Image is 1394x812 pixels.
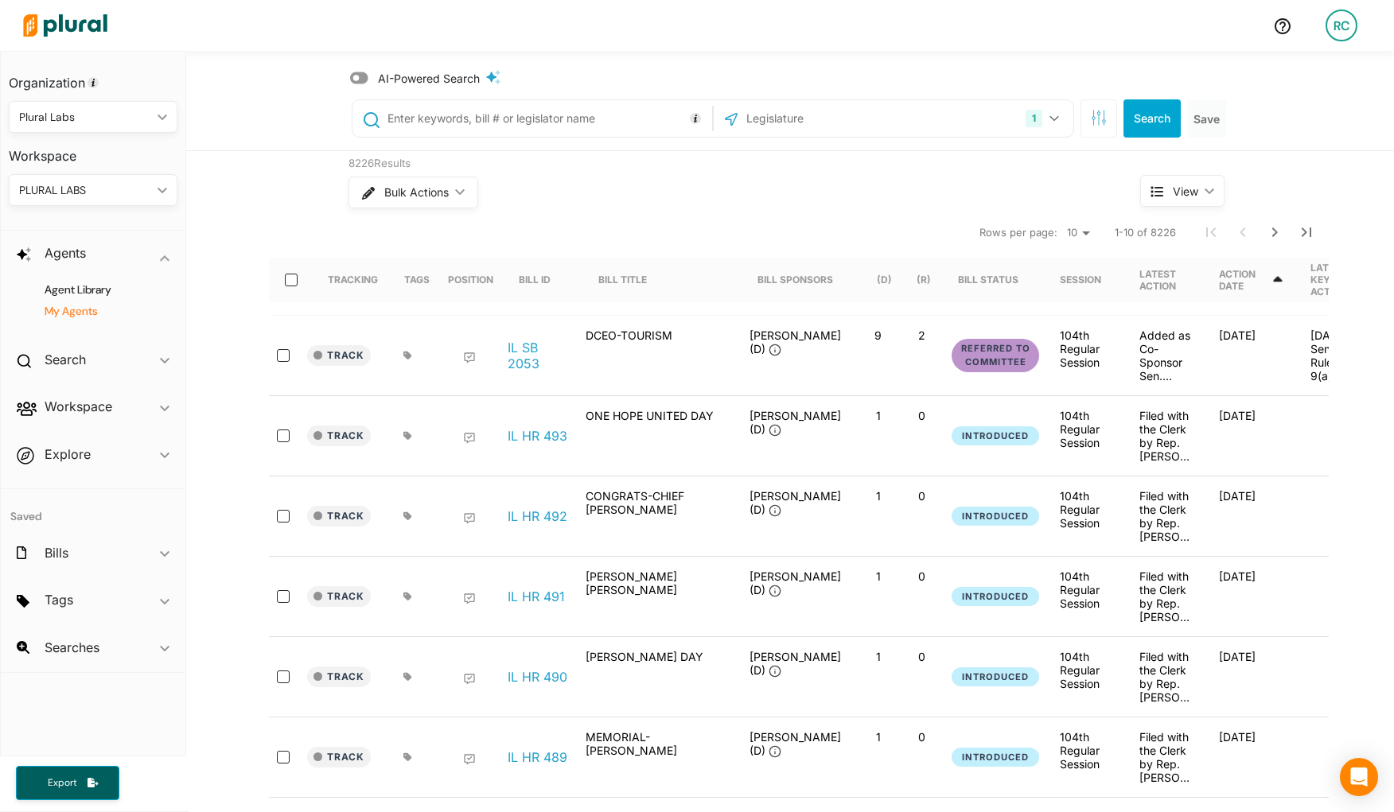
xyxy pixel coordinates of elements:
span: [PERSON_NAME] (D) [750,409,841,436]
button: Introduced [952,426,1039,446]
div: Filed with the Clerk by Rep. [PERSON_NAME] [1127,730,1206,784]
div: [DATE] [1206,569,1298,624]
button: Track [307,345,371,366]
button: Introduced [952,748,1039,767]
div: Filed with the Clerk by Rep. [PERSON_NAME] [1127,650,1206,704]
h2: Searches [45,639,99,656]
div: [DATE] [1206,650,1298,704]
button: Track [307,586,371,607]
div: Bill Title [598,274,647,286]
div: [DATE] [1206,730,1298,784]
div: Bill Status [958,258,1033,302]
div: 104th Regular Session [1060,489,1114,530]
span: AI-Powered Search [378,70,480,87]
button: Introduced [952,587,1039,607]
div: Added as Co-Sponsor Sen. [PERSON_NAME] [1127,328,1206,383]
p: 0 [906,409,937,422]
div: Tooltip anchor [86,76,100,90]
div: Session [1060,258,1116,302]
div: (R) [917,258,931,302]
span: Bulk Actions [384,187,449,198]
div: Tags [404,274,430,286]
div: Filed with the Clerk by Rep. [PERSON_NAME] [1127,489,1206,543]
div: 104th Regular Session [1060,650,1114,690]
button: Introduced [952,667,1039,687]
button: Next Page [1259,216,1291,248]
span: Export [37,776,88,790]
div: (D) [877,274,892,286]
h4: Saved [1,489,185,528]
div: Tracking [328,258,378,302]
input: select-all-rows [285,274,298,286]
div: Plural Labs [19,109,151,126]
button: Track [307,506,371,526]
input: select-row-state-il-104th-hr492 [277,510,290,523]
p: 1 [862,489,894,503]
div: Add Position Statement [463,512,476,525]
span: View [1173,183,1198,200]
div: Tracking [328,274,378,286]
input: select-row-state-il-104th-hr491 [277,590,290,603]
div: Add Position Statement [463,352,476,364]
button: Track [307,425,371,446]
div: Bill Title [598,258,661,302]
p: [DATE] - Senate - Rule 3-9(a) / Re-referred to Assignments [1310,328,1365,383]
span: Rows per page: [979,225,1057,241]
div: Add Position Statement [463,432,476,445]
div: 1 [1026,110,1042,127]
p: 2 [906,328,937,342]
div: Bill Sponsors [757,258,833,302]
button: Track [307,747,371,767]
input: select-row-state-il-104th-sb2053 [277,349,290,362]
div: Tooltip anchor [688,111,703,126]
span: [PERSON_NAME] (D) [750,650,841,677]
div: Position [448,274,493,286]
h3: Organization [9,60,177,95]
a: IL HR 491 [508,589,565,604]
button: Introduced [952,507,1039,526]
div: RC [1326,10,1357,41]
input: Enter keywords, bill # or legislator name [386,103,708,134]
div: PLURAL LABS [19,182,151,199]
div: 104th Regular Session [1060,328,1114,369]
p: 0 [906,569,937,583]
div: CONGRATS-CHIEF [PERSON_NAME] [578,489,737,543]
button: Referred to Committee [952,339,1039,372]
div: Action Date [1219,268,1271,292]
div: [PERSON_NAME] DAY [578,650,737,704]
button: Previous Page [1227,216,1259,248]
div: 104th Regular Session [1060,409,1114,449]
p: 1 [862,569,894,583]
h2: Explore [45,445,91,463]
a: My Agents [25,304,169,319]
div: DCEO-TOURISM [578,328,737,383]
a: IL HR 490 [508,669,567,685]
span: [PERSON_NAME] (D) [750,489,841,516]
button: Last Page [1291,216,1322,248]
div: [PERSON_NAME] [PERSON_NAME] [578,569,737,624]
div: (D) [877,258,892,302]
p: 0 [906,489,937,503]
span: 1-10 of 8226 [1115,225,1176,241]
a: IL HR 492 [508,508,567,524]
div: [DATE] [1206,489,1298,543]
div: Action Date [1219,258,1285,302]
div: Latest Action [1139,268,1193,292]
button: 1 [1019,103,1069,134]
div: Add tags [403,431,412,441]
div: [DATE] [1206,409,1298,463]
a: IL SB 2053 [508,340,568,371]
div: Latest Key Action [1310,262,1365,297]
h2: Search [45,351,86,368]
div: Position [448,258,493,302]
button: Save [1187,99,1226,138]
h3: Workspace [9,133,177,168]
span: [PERSON_NAME] (D) [750,569,841,596]
a: Agent Library [25,282,169,297]
a: IL HR 493 [508,428,567,444]
p: 0 [906,650,937,663]
div: Add Position Statement [463,673,476,686]
div: 104th Regular Session [1060,569,1114,610]
div: Add tags [403,592,412,601]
